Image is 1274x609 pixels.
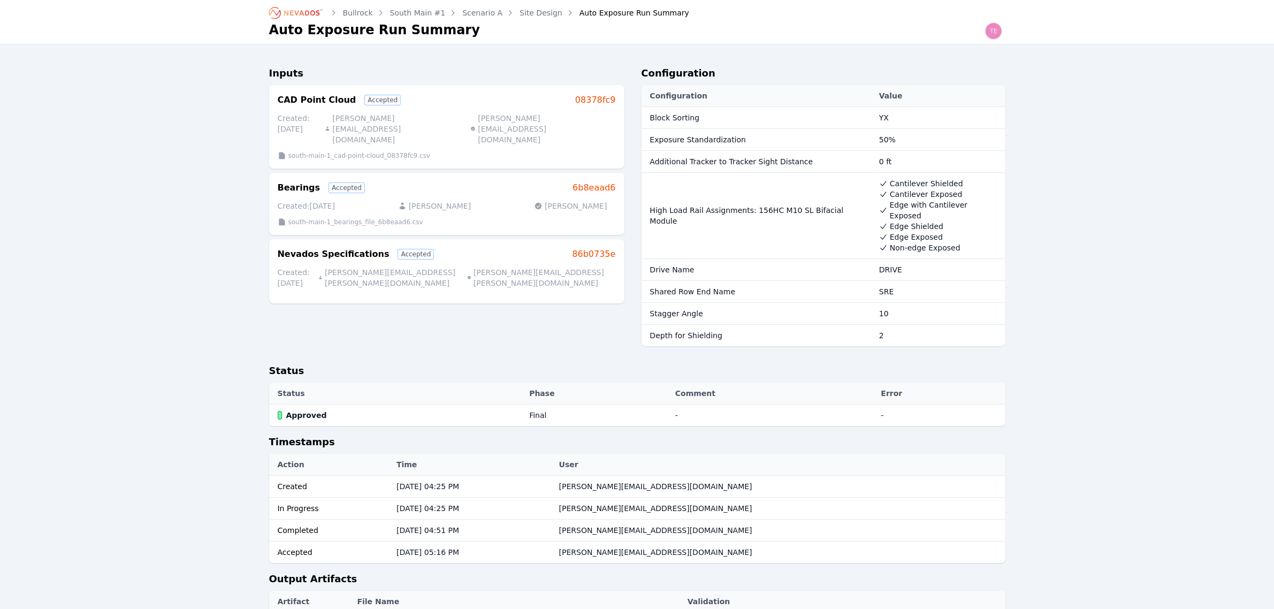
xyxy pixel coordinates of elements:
div: Final [529,410,546,421]
p: Created: [DATE] [278,201,335,211]
span: Edge Exposed [890,232,943,242]
span: Stagger Angle [650,309,703,318]
th: Configuration [642,85,874,107]
div: Created [278,481,386,492]
td: [PERSON_NAME][EMAIL_ADDRESS][DOMAIN_NAME] [554,476,1005,498]
div: Completed [278,525,386,536]
span: 2 [879,331,884,340]
p: south-main-1_cad-point-cloud_08378fc9.csv [288,151,431,160]
a: South Main #1 [390,7,446,18]
a: 6b8eaad6 [573,181,615,194]
p: [PERSON_NAME] [398,201,471,211]
p: south-main-1_bearings_file_6b8eaad6.csv [288,218,423,226]
nav: Breadcrumb [269,4,689,21]
div: Accepted [398,249,434,260]
td: [PERSON_NAME][EMAIL_ADDRESS][DOMAIN_NAME] [554,520,1005,542]
span: SRE [879,287,894,296]
th: Comment [670,383,876,405]
th: Error [876,383,1005,405]
div: In Progress [278,503,386,514]
span: Non-edge Exposed [890,242,960,253]
p: [PERSON_NAME][EMAIL_ADDRESS][DOMAIN_NAME] [325,113,462,145]
a: 08378fc9 [575,94,616,106]
div: Accepted [364,95,401,105]
span: DRIVE [879,265,902,274]
td: [DATE] 05:16 PM [391,542,554,564]
th: Action [269,454,392,476]
span: Cantilever Exposed [890,189,963,200]
a: Bullrock [343,7,373,18]
th: User [554,454,1005,476]
th: Time [391,454,554,476]
span: Approved [286,410,327,421]
td: [PERSON_NAME][EMAIL_ADDRESS][DOMAIN_NAME] [554,498,1005,520]
p: Created: [DATE] [278,267,310,288]
h3: Nevados Specifications [278,248,390,261]
div: Auto Exposure Run Summary [564,7,689,18]
p: [PERSON_NAME][EMAIL_ADDRESS][PERSON_NAME][DOMAIN_NAME] [467,267,607,288]
td: - [876,405,1005,427]
span: Additional Tracker to Tracker Sight Distance [650,157,813,166]
td: - [670,405,876,427]
p: [PERSON_NAME][EMAIL_ADDRESS][DOMAIN_NAME] [470,113,607,145]
p: [PERSON_NAME][EMAIL_ADDRESS][PERSON_NAME][DOMAIN_NAME] [318,267,459,288]
span: Exposure Standardization [650,135,746,144]
td: [DATE] 04:51 PM [391,520,554,542]
p: [PERSON_NAME] [534,201,607,211]
th: Value [874,85,1005,107]
th: Phase [524,383,670,405]
h3: CAD Point Cloud [278,94,356,106]
div: Accepted [278,547,386,558]
span: 10 [879,309,889,318]
span: Edge with Cantilever Exposed [890,200,1000,221]
p: Created: [DATE] [278,113,316,145]
td: [DATE] 04:25 PM [391,476,554,498]
a: Scenario A [462,7,502,18]
div: Accepted [329,182,365,193]
span: Shared Row End Name [650,287,736,296]
span: Cantilever Shielded [890,178,963,189]
span: 50% [879,135,896,144]
h3: Bearings [278,181,321,194]
span: Depth for Shielding [650,331,722,340]
img: Ted Elliott [985,22,1002,40]
span: Edge Shielded [890,221,943,232]
h2: Timestamps [269,435,1005,454]
h1: Auto Exposure Run Summary [269,21,480,39]
h2: Output Artifacts [269,572,1005,591]
h2: Status [269,363,1005,383]
th: Status [269,383,524,405]
h2: Configuration [642,66,1005,85]
td: [DATE] 04:25 PM [391,498,554,520]
h2: Inputs [269,66,624,85]
td: [PERSON_NAME][EMAIL_ADDRESS][DOMAIN_NAME] [554,542,1005,564]
span: Drive Name [650,265,695,274]
a: Site Design [520,7,562,18]
a: 86b0735e [572,248,615,261]
span: High Load Rail Assignments: 156HC M10 SL Bifacial Module [650,206,844,225]
span: Block Sorting [650,113,700,122]
span: YX [879,113,889,122]
span: 0 ft [879,157,892,166]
